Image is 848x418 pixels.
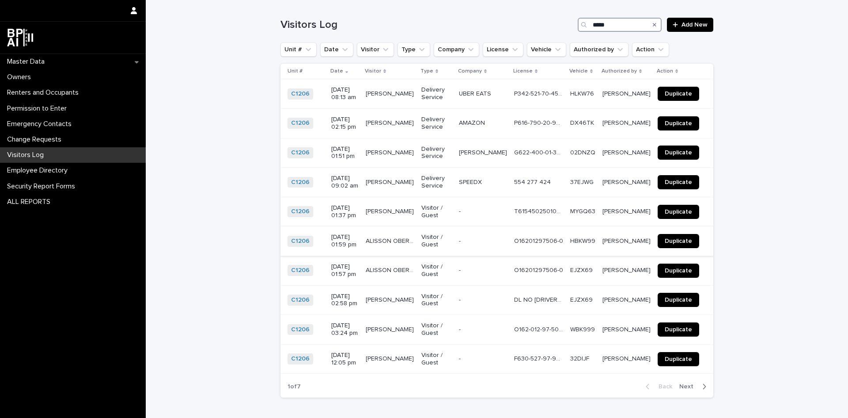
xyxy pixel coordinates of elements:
a: C1206 [291,355,310,363]
tr: C1206 [DATE] 02:58 pm[PERSON_NAME][PERSON_NAME] Visitor / Guest-- DL NO [DRIVERS_LICENSE_NUMBER]D... [280,285,713,315]
p: DL NO 122350584 [514,295,565,304]
tr: C1206 [DATE] 02:15 pm[PERSON_NAME][PERSON_NAME] Delivery ServiceAMAZONAMAZON P616-790-20-900-0P61... [280,108,713,138]
p: Change Requests [4,135,68,144]
h1: Visitors Log [280,19,574,31]
span: Duplicate [665,150,692,156]
a: Duplicate [658,87,699,101]
p: Katlin Coleman [602,295,652,304]
p: [PERSON_NAME] [366,118,416,127]
a: C1206 [291,326,310,334]
p: License [513,66,533,76]
p: P342-521-70-451-0 [514,88,565,98]
span: Duplicate [665,326,692,333]
p: [PERSON_NAME] [366,177,416,186]
a: C1206 [291,208,310,215]
p: T615450250100-1 [514,206,565,215]
button: Action [632,42,669,57]
p: [PERSON_NAME] [366,147,416,157]
button: Type [397,42,430,57]
button: Visitor [357,42,394,57]
p: Katlin Coleman [602,236,652,245]
p: [DATE] 01:57 pm [331,263,359,278]
p: Visitor / Guest [421,204,452,219]
p: O162-012-97-506-0 [514,324,565,334]
p: UBER EATS [459,88,493,98]
p: Katlin Coleman [602,177,652,186]
p: WBK999 [570,324,597,334]
p: G622-400-01-308-0 [514,147,565,157]
p: Permission to Enter [4,104,74,113]
p: EJZX69 [570,265,594,274]
p: - [459,265,462,274]
p: - [459,236,462,245]
span: Duplicate [665,268,692,274]
p: ALL REPORTS [4,198,57,206]
input: Search [578,18,662,32]
p: - [459,324,462,334]
tr: C1206 [DATE] 12:05 pm[PERSON_NAME][PERSON_NAME] Visitor / Guest-- F630-527-97-921-0F630-527-97-92... [280,344,713,374]
a: C1206 [291,149,310,157]
p: [DATE] 12:05 pm [331,352,359,367]
span: Add New [681,22,708,28]
p: [DATE] 02:58 pm [331,293,359,308]
p: Katlin Coleman [602,206,652,215]
a: Duplicate [658,175,699,189]
p: Renters and Occupants [4,88,86,97]
p: Katlin Coleman [602,353,652,363]
p: Delivery Service [421,146,452,161]
button: Authorized by [570,42,628,57]
p: [DATE] 01:51 pm [331,146,359,161]
p: Authorized by [602,66,637,76]
span: Duplicate [665,120,692,127]
a: Duplicate [658,264,699,278]
p: O16201297506-0 [514,236,565,245]
p: Master Data [4,58,52,66]
p: O16201297506-0 [514,265,565,274]
p: Visitor / Guest [421,352,452,367]
p: Delivery Service [421,86,452,101]
p: HBKW99 [570,236,597,245]
span: Back [653,383,672,390]
p: Katlin Coleman [602,324,652,334]
button: Next [676,383,713,391]
p: P616-790-20-900-0 [514,118,565,127]
p: - [459,295,462,304]
tr: C1206 [DATE] 03:24 pm[PERSON_NAME][PERSON_NAME] Visitor / Guest-- O162-012-97-506-0O162-012-97-50... [280,315,713,345]
span: Duplicate [665,297,692,303]
p: Delivery Service [421,116,452,131]
p: EJZX69 [570,295,594,304]
a: Duplicate [658,293,699,307]
p: MYGQ63 [570,206,597,215]
a: C1206 [291,238,310,245]
p: Visitor / Guest [421,293,452,308]
p: PAPA JONES [459,147,509,157]
p: F630-527-97-921-0 [514,353,565,363]
p: [DATE] 01:37 pm [331,204,359,219]
a: C1206 [291,267,310,274]
p: Security Report Forms [4,182,82,191]
p: SPEEDX [459,177,484,186]
p: DX46TK [570,118,596,127]
p: 32DIJF [570,353,591,363]
p: AMAZON [459,118,487,127]
p: 02DNZQ [570,147,597,157]
button: Date [320,42,353,57]
p: Katlin Coleman [602,118,652,127]
span: Duplicate [665,209,692,215]
p: Visitor / Guest [421,234,452,249]
p: Visitors Log [4,151,51,159]
p: Katlin Coleman [602,265,652,274]
span: Duplicate [665,179,692,185]
span: Duplicate [665,91,692,97]
button: Unit # [280,42,317,57]
tr: C1206 [DATE] 01:57 pmALISSON OBERGOLFFALISSON OBERGOLFF Visitor / Guest-- O16201297506-0O16201297... [280,256,713,285]
a: Add New [667,18,713,32]
p: Date [330,66,343,76]
p: LEONEL PADILLA [366,88,416,98]
tr: C1206 [DATE] 09:02 am[PERSON_NAME][PERSON_NAME] Delivery ServiceSPEEDXSPEEDX 554 277 424554 277 4... [280,168,713,197]
p: [DATE] 08:13 am [331,86,359,101]
p: Visitor / Guest [421,322,452,337]
p: Visitor / Guest [421,263,452,278]
a: C1206 [291,90,310,98]
p: Company [458,66,482,76]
